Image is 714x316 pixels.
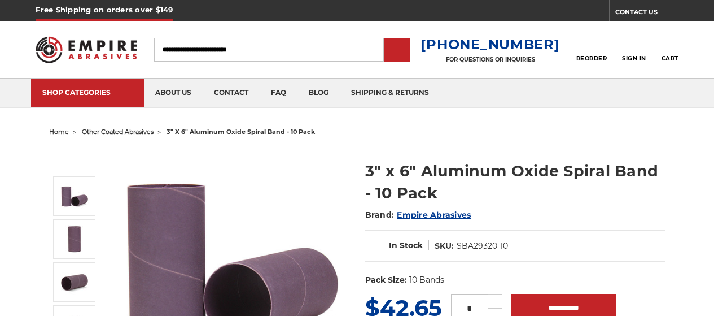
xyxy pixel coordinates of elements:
span: Sign In [622,55,646,62]
a: faq [260,79,297,107]
span: Brand: [365,210,395,220]
span: Cart [662,55,678,62]
dd: 10 Bands [409,274,444,286]
a: shipping & returns [340,79,440,107]
h1: 3" x 6" Aluminum Oxide Spiral Band - 10 Pack [365,160,665,204]
dt: SKU: [435,240,454,252]
img: 3" x 6" Aluminum Oxide Spiral Bands [60,268,89,296]
a: about us [144,79,203,107]
span: In Stock [389,240,423,250]
a: SHOP CATEGORIES [31,79,144,107]
a: Reorder [576,37,607,62]
a: home [49,128,69,136]
a: blog [297,79,340,107]
dd: SBA29320-10 [457,240,508,252]
a: CONTACT US [615,6,678,21]
img: 3" x 6" Spiral Bands Aluminum Oxide [60,182,89,210]
a: Cart [662,37,678,62]
a: other coated abrasives [82,128,154,136]
p: FOR QUESTIONS OR INQUIRIES [420,56,559,63]
img: 3" x 6" Spiral Bands AOX [60,225,89,253]
img: Empire Abrasives [36,30,137,70]
div: SHOP CATEGORIES [42,88,133,97]
dt: Pack Size: [365,274,407,286]
a: Empire Abrasives [397,210,471,220]
span: 3" x 6" aluminum oxide spiral band - 10 pack [167,128,315,136]
a: contact [203,79,260,107]
span: Reorder [576,55,607,62]
a: [PHONE_NUMBER] [420,36,559,53]
input: Submit [386,39,408,62]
